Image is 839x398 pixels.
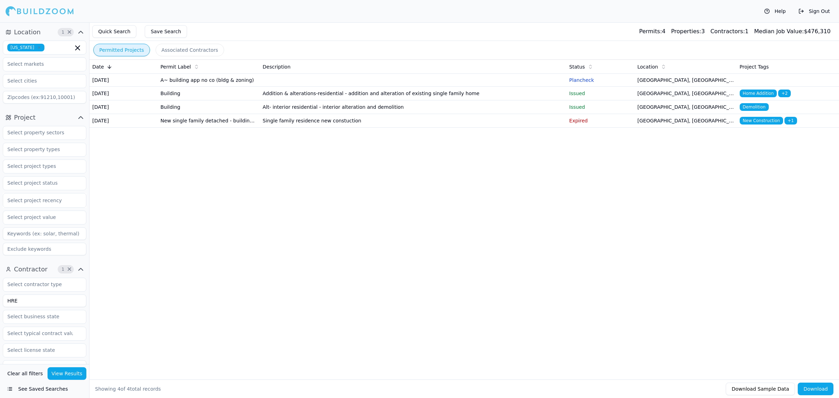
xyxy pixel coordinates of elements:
td: Building [158,87,260,100]
span: Median Job Value: [754,28,804,35]
span: Location [637,63,658,70]
td: [GEOGRAPHIC_DATA], [GEOGRAPHIC_DATA] [634,114,737,128]
input: Select typical contract value [3,327,77,340]
button: Contractor1Clear Contractor filters [3,264,86,275]
p: Issued [569,90,632,97]
span: 1 [59,266,66,273]
p: Issued [569,104,632,111]
td: Alt- interior residential - interior alteration and demolition [260,100,566,114]
span: 1 [59,29,66,36]
button: Location1Clear Location filters [3,27,86,38]
span: Permit Label [160,63,191,70]
input: Business name [3,294,86,307]
td: Building [158,100,260,114]
span: Contractors: [710,28,745,35]
span: Status [569,63,585,70]
span: Home Addition [740,90,777,97]
span: Permits: [639,28,662,35]
td: New single family detached - building (residential) [158,114,260,128]
div: 4 [639,27,665,36]
td: [DATE] [89,87,158,100]
button: Project [3,112,86,123]
div: 3 [671,27,705,36]
input: Keywords (ex: solar, thermal) [3,227,86,240]
td: [GEOGRAPHIC_DATA], [GEOGRAPHIC_DATA] [634,100,737,114]
div: 1 [710,27,748,36]
button: See Saved Searches [3,383,86,395]
input: Select contractor type [3,278,77,291]
input: Select property sectors [3,126,77,139]
div: Showing of total records [95,385,161,392]
span: Description [263,63,291,70]
span: Project [14,113,36,122]
span: Clear Contractor filters [67,268,72,271]
input: Zipcodes (ex:91210,10001) [3,91,86,104]
input: Select business state [3,310,77,323]
button: Permitted Projects [93,44,150,56]
input: Select cities [3,74,77,87]
td: [DATE] [89,74,158,87]
span: 4 [117,386,121,392]
input: Phone ex: 5555555555 [3,360,86,373]
button: Download Sample Data [726,383,795,395]
td: A~ building app no co (bldg & zoning) [158,74,260,87]
span: Date [92,63,104,70]
td: Single family residence new constuction [260,114,566,128]
span: Location [14,27,41,37]
p: Plancheck [569,77,632,84]
button: Sign Out [795,6,833,17]
span: Properties: [671,28,701,35]
td: Addition & alterations-residential - addition and alteration of existing single family home [260,87,566,100]
div: $ 476,310 [754,27,831,36]
button: Clear all filters [6,367,45,380]
span: New Construction [740,117,783,125]
input: Select project value [3,211,77,223]
button: Download [798,383,833,395]
input: Select markets [3,58,77,70]
td: [GEOGRAPHIC_DATA], [GEOGRAPHIC_DATA] [634,74,737,87]
span: Contractor [14,264,48,274]
span: + 2 [778,90,791,97]
button: View Results [48,367,87,380]
span: 4 [127,386,130,392]
input: Exclude keywords [3,243,86,255]
td: [DATE] [89,100,158,114]
input: Select property types [3,143,77,156]
span: Clear Location filters [67,30,72,34]
input: Select license state [3,344,77,356]
button: Associated Contractors [156,44,224,56]
button: Quick Search [92,25,136,38]
td: [GEOGRAPHIC_DATA], [GEOGRAPHIC_DATA] [634,87,737,100]
button: Help [761,6,789,17]
span: [US_STATE] [7,44,44,51]
span: Demolition [740,103,769,111]
input: Select project types [3,160,77,172]
button: Save Search [145,25,187,38]
td: [DATE] [89,114,158,128]
input: Select project status [3,177,77,189]
span: + 1 [784,117,797,125]
span: Project Tags [740,63,769,70]
p: Expired [569,117,632,124]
